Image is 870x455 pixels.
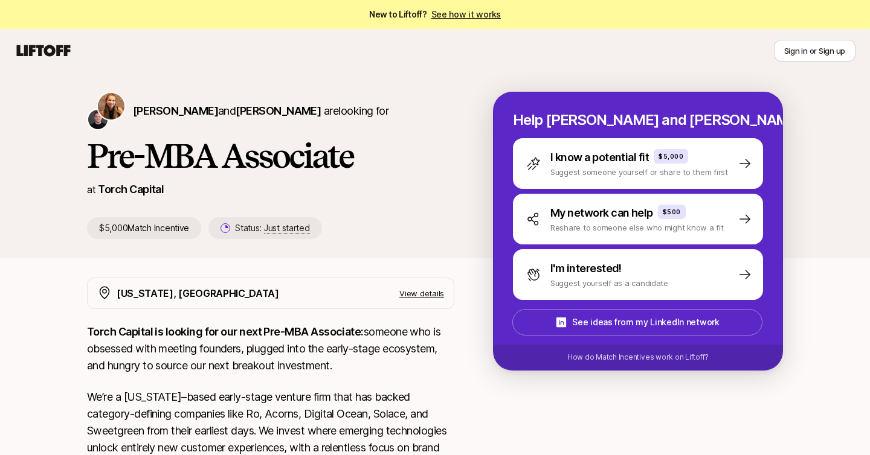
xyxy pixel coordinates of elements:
[550,205,653,221] p: My network can help
[512,309,762,336] button: See ideas from my LinkedIn network
[550,260,622,277] p: I'm interested!
[88,110,108,129] img: Christopher Harper
[550,166,728,178] p: Suggest someone yourself or share to them first
[218,104,321,117] span: and
[431,9,501,19] a: See how it works
[133,104,218,117] span: [PERSON_NAME]
[659,151,683,161] p: $5,000
[98,93,124,119] img: Katie Reiner
[264,223,310,234] span: Just started
[572,315,719,329] p: See ideas from my LinkedIn network
[87,217,201,239] p: $5,000 Match Incentive
[117,285,279,301] p: [US_STATE], [GEOGRAPHIC_DATA]
[98,183,164,196] a: Torch Capital
[369,7,501,22] span: New to Liftoff?
[399,287,444,299] p: View details
[87,323,454,374] p: someone who is obsessed with meeting founders, plugged into the early-stage ecosystem, and hungry...
[236,104,321,117] span: [PERSON_NAME]
[87,182,95,197] p: at
[87,138,454,174] h1: Pre-MBA Associate
[133,103,388,119] p: are looking for
[550,149,649,166] p: I know a potential fit
[550,277,668,289] p: Suggest yourself as a candidate
[567,352,709,363] p: How do Match Incentives work on Liftoff?
[87,325,364,338] strong: Torch Capital is looking for our next Pre-MBA Associate:
[663,207,681,217] p: $500
[235,221,309,235] p: Status:
[513,112,763,129] p: Help [PERSON_NAME] and [PERSON_NAME] hire
[550,221,724,234] p: Reshare to someone else who might know a fit
[774,40,855,62] button: Sign in or Sign up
